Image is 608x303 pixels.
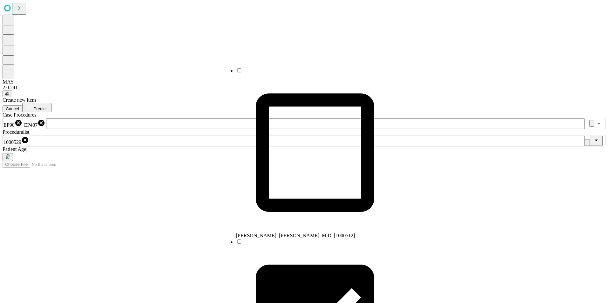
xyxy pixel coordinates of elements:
[3,91,12,97] button: @
[3,136,29,145] div: 1000529
[3,79,605,85] div: MAY
[3,119,22,128] div: EP90
[5,91,10,96] span: @
[590,136,603,146] button: Close
[22,103,52,112] button: Predict
[3,146,26,152] span: Patient Age
[589,120,594,127] button: Clear
[3,122,15,128] span: EP90
[3,85,605,91] div: 2.0.241
[6,106,19,111] span: Cancel
[3,139,21,145] span: 1000529
[24,119,45,128] div: EP407
[33,106,46,111] span: Predict
[3,97,36,103] span: Create new item
[3,112,36,118] span: Scheduled Procedure
[585,139,590,146] button: Clear
[3,105,22,112] button: Cancel
[3,129,29,135] span: Proceduralist
[236,233,355,238] span: [PERSON_NAME], [PERSON_NAME], M.D. [1000512]
[24,122,38,128] span: EP407
[594,119,603,128] button: Open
